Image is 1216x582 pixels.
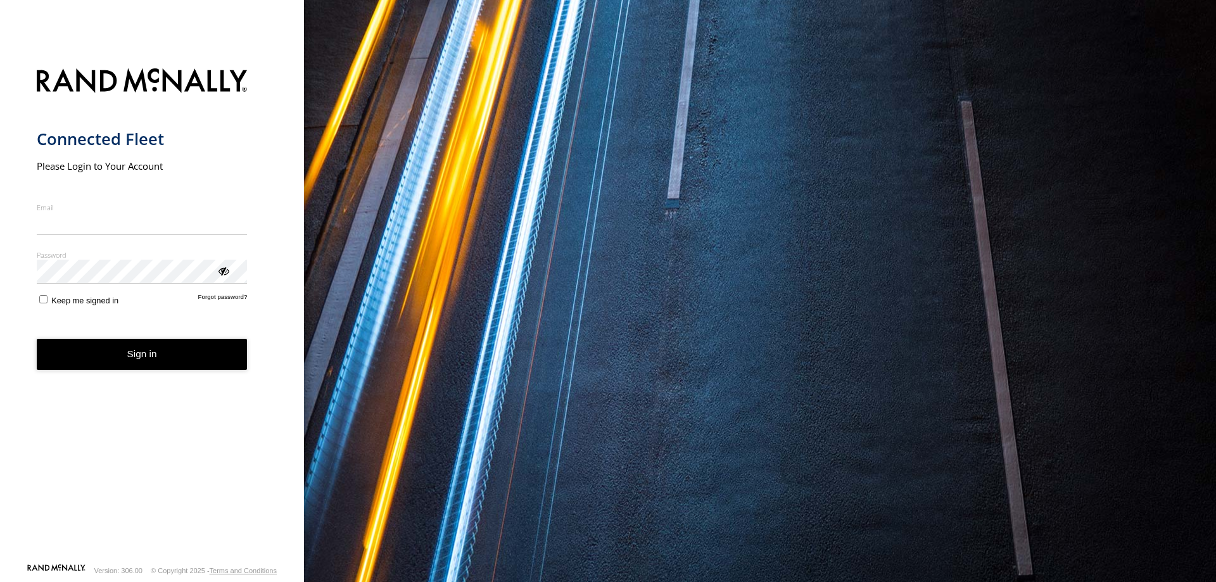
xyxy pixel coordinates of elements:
[37,61,268,563] form: main
[37,66,248,98] img: Rand McNally
[37,339,248,370] button: Sign in
[37,160,248,172] h2: Please Login to Your Account
[37,250,248,260] label: Password
[151,567,277,574] div: © Copyright 2025 -
[37,129,248,149] h1: Connected Fleet
[27,564,85,577] a: Visit our Website
[217,264,229,277] div: ViewPassword
[94,567,142,574] div: Version: 306.00
[39,295,47,303] input: Keep me signed in
[51,296,118,305] span: Keep me signed in
[37,203,248,212] label: Email
[198,293,248,305] a: Forgot password?
[210,567,277,574] a: Terms and Conditions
